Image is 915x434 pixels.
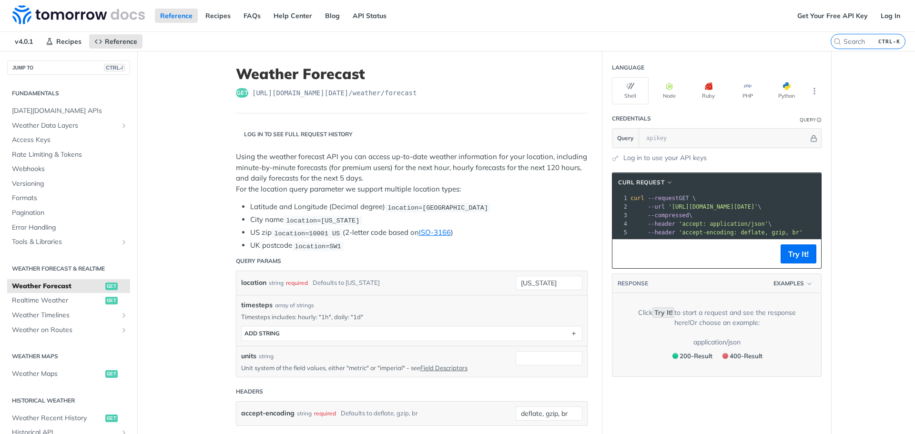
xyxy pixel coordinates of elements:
button: Ruby [690,77,727,104]
a: Log in to use your API keys [623,153,707,163]
button: RESPONSE [617,279,649,288]
a: Blog [320,9,345,23]
button: cURL Request [615,178,677,187]
span: CTRL-/ [104,64,125,71]
a: Pagination [7,206,130,220]
span: get [105,370,118,378]
span: https://api.tomorrow.io/v4/weather/forecast [252,88,417,98]
span: get [105,283,118,290]
span: Weather on Routes [12,325,118,335]
div: 3 [612,211,629,220]
div: string [269,276,284,290]
div: Query Params [236,257,281,265]
div: required [314,406,336,420]
a: Weather Mapsget [7,367,130,381]
a: Recipes [200,9,236,23]
button: Copy to clipboard [617,247,630,261]
span: '[URL][DOMAIN_NAME][DATE]' [668,203,758,210]
a: Weather Recent Historyget [7,411,130,425]
button: Try It! [781,244,816,263]
li: UK postcode [250,240,588,251]
span: Weather Timelines [12,311,118,320]
div: Query [800,116,816,123]
span: location=[GEOGRAPHIC_DATA] [387,204,488,211]
h2: Historical Weather [7,396,130,405]
div: required [286,276,308,290]
span: Error Handling [12,223,128,232]
a: API Status [347,9,392,23]
a: FAQs [238,9,266,23]
span: Versioning [12,179,128,189]
a: Weather on RoutesShow subpages for Weather on Routes [7,323,130,337]
span: Tools & Libraries [12,237,118,247]
a: [DATE][DOMAIN_NAME] APIs [7,104,130,118]
div: Defaults to deflate, gzip, br [341,406,418,420]
button: Examples [770,279,816,288]
span: Recipes [56,37,81,46]
div: ADD string [244,330,280,337]
div: application/json [693,337,741,347]
div: Click to start a request and see the response here! Or choose an example: [627,308,807,328]
button: Python [768,77,805,104]
div: array of strings [275,301,314,310]
span: location=[US_STATE] [286,217,359,224]
span: Reference [105,37,137,46]
span: Query [617,134,634,142]
button: Show subpages for Tools & Libraries [120,238,128,246]
a: Recipes [41,34,87,49]
a: Help Center [268,9,317,23]
a: Webhooks [7,162,130,176]
div: Headers [236,387,263,396]
span: \ [630,203,762,210]
button: PHP [729,77,766,104]
div: Log in to see full request history [236,130,353,139]
span: --url [648,203,665,210]
div: 1 [612,194,629,202]
p: Timesteps includes: hourly: "1h", daily: "1d" [241,313,582,321]
button: Shell [612,77,649,104]
li: Latitude and Longitude (Decimal degree) [250,202,588,212]
span: \ [630,212,692,219]
a: Tools & LibrariesShow subpages for Tools & Libraries [7,235,130,249]
span: v4.0.1 [10,34,38,49]
h2: Fundamentals [7,89,130,98]
a: Log In [875,9,905,23]
span: --request [648,195,679,202]
span: Realtime Weather [12,296,103,305]
button: Show subpages for Weather Timelines [120,312,128,319]
button: More Languages [807,84,822,98]
div: 4 [612,220,629,228]
div: string [259,352,274,361]
label: accept-encoding [241,406,295,420]
span: 'accept-encoding: deflate, gzip, br' [679,229,803,236]
input: apikey [641,129,809,148]
span: Formats [12,193,128,203]
label: location [241,276,266,290]
div: Language [612,63,644,72]
span: curl [630,195,644,202]
span: Examples [773,279,804,288]
button: 200200-Result [668,350,716,362]
a: Weather TimelinesShow subpages for Weather Timelines [7,308,130,323]
a: Field Descriptors [420,364,468,372]
span: Webhooks [12,164,128,174]
span: GET \ [630,195,696,202]
span: Weather Forecast [12,282,103,291]
button: Show subpages for Weather on Routes [120,326,128,334]
p: Unit system of the field values, either "metric" or "imperial" - see [241,363,501,372]
span: 'accept: application/json' [679,221,768,227]
svg: Search [834,38,841,45]
span: [DATE][DOMAIN_NAME] APIs [12,106,128,116]
span: --header [648,229,675,236]
span: location=10001 US [274,230,340,237]
span: \ [630,221,772,227]
a: Reference [155,9,198,23]
span: cURL Request [618,178,664,187]
span: location=SW1 [295,242,341,250]
div: Defaults to [US_STATE] [313,276,380,290]
span: get [105,297,118,304]
a: Weather Forecastget [7,279,130,293]
li: City name [250,214,588,225]
span: get [105,414,118,422]
a: ISO-3166 [419,228,451,237]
